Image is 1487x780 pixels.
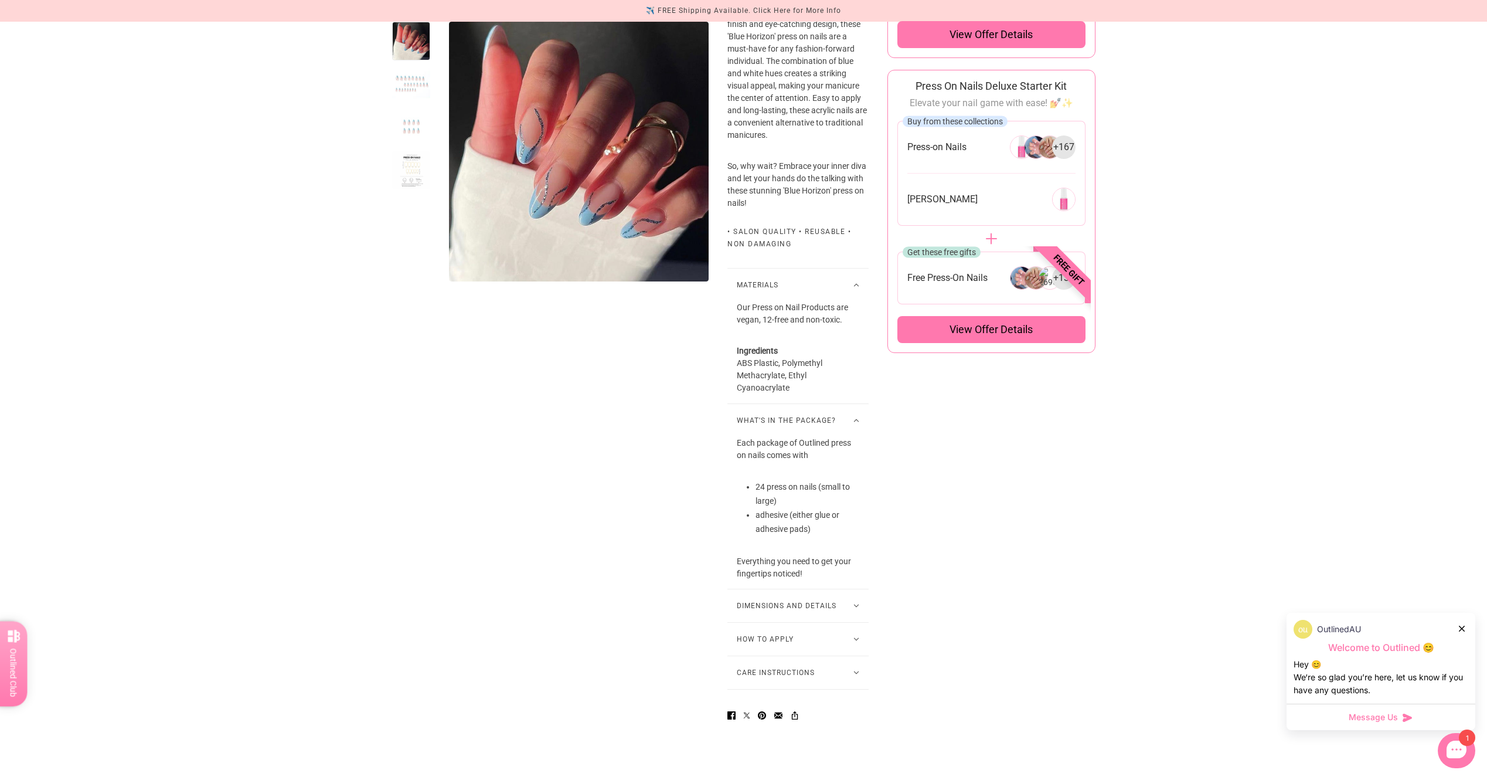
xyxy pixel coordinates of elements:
[723,704,740,725] a: Share on Facebook
[727,160,869,209] p: So, why wait? Embrace your inner diva and let your hands do the talking with these stunning 'Blue...
[449,22,709,282] modal-trigger: Enlarge product image
[1024,135,1047,159] img: 266304946256-1
[907,141,967,153] span: Press-on Nails
[1294,658,1468,697] div: Hey 😊 We‘re so glad you’re here, let us know if you have any questions.
[907,272,988,284] span: Free Press-On Nails
[950,323,1033,337] span: View offer details
[907,247,976,256] span: Get these free gifts
[646,5,841,17] div: ✈️ FREE Shipping Available. Click Here for More Info
[1052,188,1076,211] img: 269291651152-0
[727,656,869,689] button: Care Instructions
[950,28,1033,42] span: View offer details
[1294,620,1312,639] img: data:image/png;base64,iVBORw0KGgoAAAANSUhEUgAAACQAAAAkCAYAAADhAJiYAAAB90lEQVR4AeyUu0oDQRSG/91sklV...
[756,508,859,537] li: adhesive (either glue or adhesive pads)
[727,269,869,301] button: Materials
[727,226,869,250] div: • Salon Quality • Reusable • Non Damaging
[1016,218,1121,323] span: Free gift
[737,346,778,355] strong: Ingredients
[1349,711,1398,723] span: Message Us
[1466,732,1469,744] span: 1
[449,22,709,282] img: Blue Horizon-Press on Manicure-Outlined
[727,589,869,622] button: Dimensions and Details
[737,301,859,345] p: Our Press on Nail Products are vegan, 12-free and non-toxic.
[1010,135,1033,159] img: 266304946256-0
[907,116,1003,126] span: Buy from these collections
[756,480,859,508] li: 24 press on nails (small to large)
[739,704,754,725] a: Post on X
[727,404,869,437] button: What's in the package?
[727,623,869,656] button: How to Apply
[1317,623,1361,636] p: OutlinedAU
[786,704,804,725] share-url: Copy URL
[753,704,771,725] a: Pin on Pinterest
[770,704,787,725] a: Send via email
[737,555,859,580] p: Everything you need to get your fingertips noticed!
[737,345,859,394] p: ABS Plastic, Polymethyl Methacrylate, Ethyl Cyanoacrylate
[1038,135,1061,159] img: 266304946256-2
[916,80,1067,92] span: Press On Nails Deluxe Starter Kit
[910,97,1073,108] span: Elevate your nail game with ease! 💅✨
[1053,141,1074,154] span: + 167
[1294,642,1468,654] p: Welcome to Outlined 😊
[737,437,859,480] p: Each package of Outlined press on nails comes with
[907,193,978,205] span: [PERSON_NAME]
